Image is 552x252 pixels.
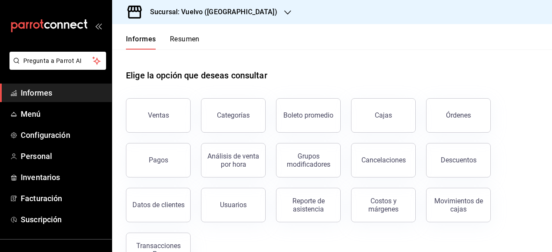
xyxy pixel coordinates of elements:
font: Categorías [217,111,250,119]
button: Boleto promedio [276,98,341,133]
font: Menú [21,109,41,118]
font: Reporte de asistencia [292,197,325,213]
a: Cajas [351,98,416,133]
font: Resumen [170,35,200,43]
font: Cajas [375,111,392,119]
button: Grupos modificadores [276,143,341,177]
button: abrir_cajón_menú [95,22,102,29]
button: Categorías [201,98,266,133]
button: Costos y márgenes [351,188,416,222]
font: Suscripción [21,215,62,224]
font: Informes [21,88,52,97]
button: Análisis de venta por hora [201,143,266,177]
font: Órdenes [446,111,471,119]
button: Órdenes [426,98,491,133]
font: Facturación [21,194,62,203]
font: Descuentos [441,156,477,164]
font: Personal [21,152,52,161]
button: Reporte de asistencia [276,188,341,222]
div: pestañas de navegación [126,34,200,50]
font: Ventas [148,111,169,119]
button: Cancelaciones [351,143,416,177]
font: Pregunta a Parrot AI [23,57,82,64]
font: Configuración [21,131,70,140]
font: Pagos [149,156,168,164]
font: Cancelaciones [361,156,406,164]
button: Pregunta a Parrot AI [9,52,106,70]
button: Usuarios [201,188,266,222]
button: Ventas [126,98,191,133]
font: Grupos modificadores [287,152,330,168]
font: Sucursal: Vuelvo ([GEOGRAPHIC_DATA]) [150,8,277,16]
button: Datos de clientes [126,188,191,222]
font: Análisis de venta por hora [207,152,259,168]
font: Usuarios [220,201,247,209]
button: Movimientos de cajas [426,188,491,222]
font: Costos y márgenes [368,197,398,213]
button: Pagos [126,143,191,177]
font: Boleto promedio [283,111,333,119]
button: Descuentos [426,143,491,177]
font: Datos de clientes [132,201,185,209]
font: Movimientos de cajas [434,197,483,213]
font: Informes [126,35,156,43]
a: Pregunta a Parrot AI [6,62,106,72]
font: Elige la opción que deseas consultar [126,70,267,81]
font: Inventarios [21,173,60,182]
